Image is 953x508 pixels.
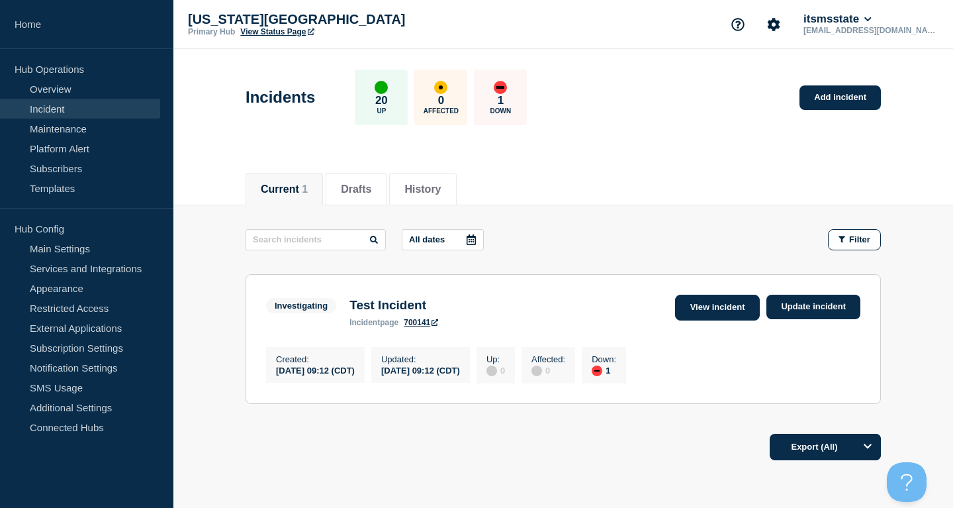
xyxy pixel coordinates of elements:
[302,183,308,195] span: 1
[341,183,371,195] button: Drafts
[592,366,602,376] div: down
[381,364,460,376] div: [DATE] 09:12 (CDT)
[402,229,484,250] button: All dates
[486,364,505,376] div: 0
[276,354,355,364] p: Created :
[531,354,565,364] p: Affected :
[801,26,938,35] p: [EMAIL_ADDRESS][DOMAIN_NAME]
[188,12,453,27] p: [US_STATE][GEOGRAPHIC_DATA]
[531,364,565,376] div: 0
[246,229,386,250] input: Search incidents
[375,81,388,94] div: up
[434,81,447,94] div: affected
[404,318,438,327] a: 700141
[766,295,860,319] a: Update incident
[381,354,460,364] p: Updated :
[799,85,881,110] a: Add incident
[531,366,542,376] div: disabled
[675,295,760,321] a: View incident
[486,354,505,364] p: Up :
[349,318,380,327] span: incident
[849,234,870,244] span: Filter
[424,107,459,115] p: Affected
[240,27,314,36] a: View Status Page
[246,88,315,107] h1: Incidents
[409,234,445,244] p: All dates
[490,107,512,115] p: Down
[404,183,441,195] button: History
[266,298,336,313] span: Investigating
[760,11,788,38] button: Account settings
[261,183,308,195] button: Current 1
[724,11,752,38] button: Support
[486,366,497,376] div: disabled
[494,81,507,94] div: down
[854,434,881,460] button: Options
[592,354,616,364] p: Down :
[276,364,355,376] div: [DATE] 09:12 (CDT)
[438,94,444,107] p: 0
[498,94,504,107] p: 1
[188,27,235,36] p: Primary Hub
[592,364,616,376] div: 1
[887,462,927,502] iframe: Help Scout Beacon - Open
[349,318,398,327] p: page
[349,298,438,313] h3: Test Incident
[770,434,881,460] button: Export (All)
[375,94,388,107] p: 20
[377,107,386,115] p: Up
[828,229,881,250] button: Filter
[801,13,874,26] button: itsmsstate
